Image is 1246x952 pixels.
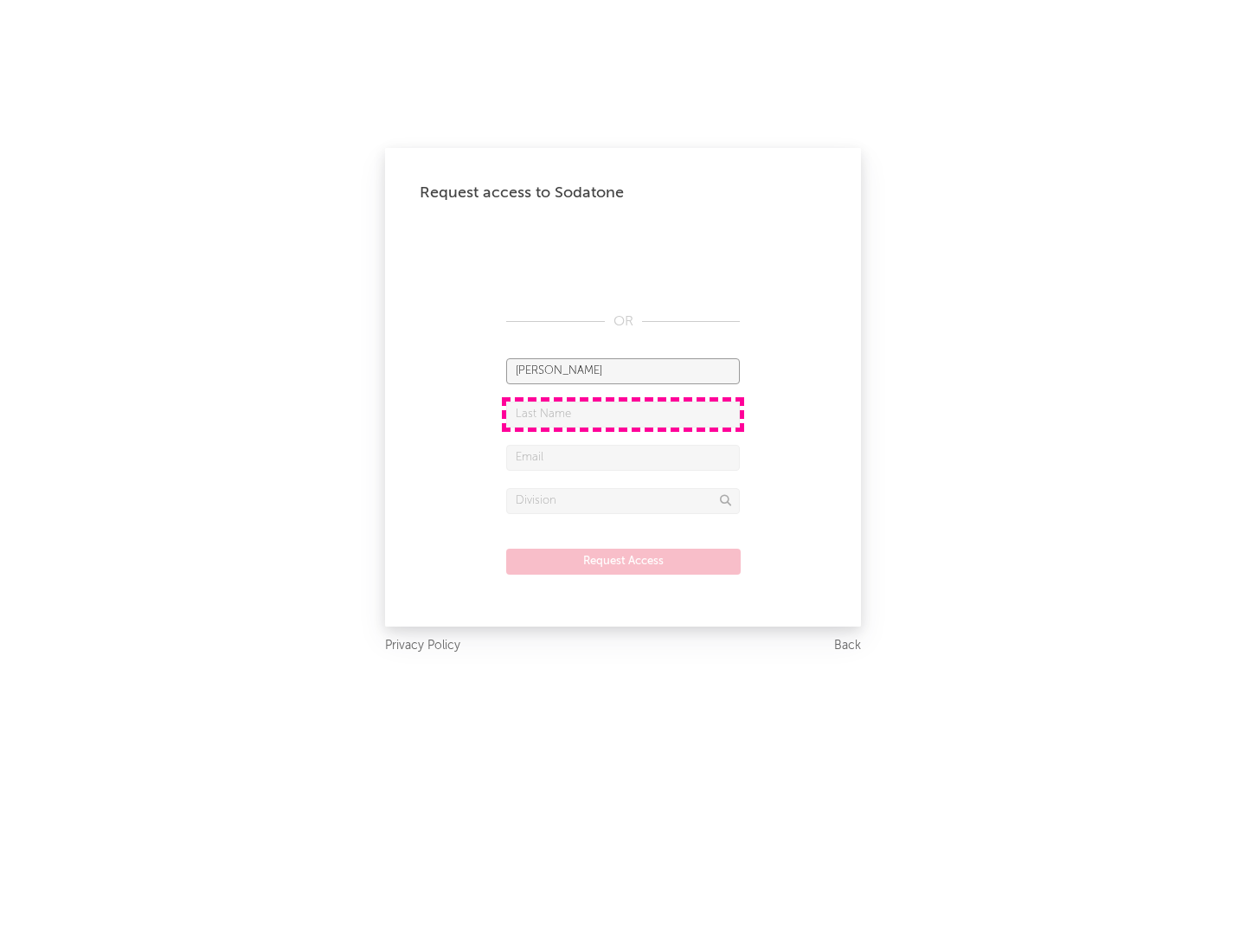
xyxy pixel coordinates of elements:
button: Request Access [506,549,741,575]
input: Email [506,445,740,471]
input: Last Name [506,402,740,428]
input: First Name [506,358,740,384]
input: Division [506,488,740,514]
a: Privacy Policy [385,635,460,657]
a: Back [834,635,861,657]
div: Request access to Sodatone [420,183,826,203]
div: OR [506,312,740,332]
